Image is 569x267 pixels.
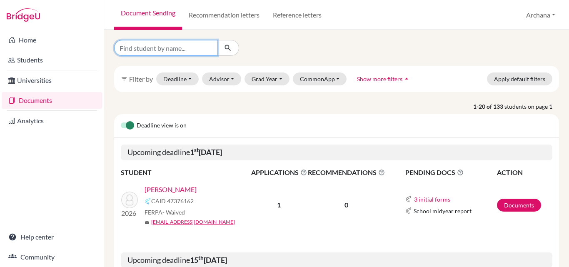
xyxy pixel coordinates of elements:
[357,75,402,82] span: Show more filters
[145,220,150,225] span: mail
[497,199,541,212] a: Documents
[522,7,559,23] button: Archana
[473,102,504,111] strong: 1-20 of 133
[202,72,242,85] button: Advisor
[198,255,204,261] sup: th
[151,197,194,205] span: CAID 47376162
[129,75,153,83] span: Filter by
[293,72,347,85] button: CommonApp
[2,229,102,245] a: Help center
[162,209,185,216] span: - Waived
[194,147,199,153] sup: st
[245,72,289,85] button: Grad Year
[277,201,281,209] b: 1
[350,72,418,85] button: Show more filtersarrow_drop_up
[308,167,385,177] span: RECOMMENDATIONS
[190,147,222,157] b: 1 [DATE]
[405,196,412,202] img: Common App logo
[7,8,40,22] img: Bridge-U
[497,167,552,178] th: ACTION
[405,167,497,177] span: PENDING DOCS
[405,207,412,214] img: Common App logo
[2,249,102,265] a: Community
[114,40,217,56] input: Find student by name...
[121,75,127,82] i: filter_list
[137,121,187,131] span: Deadline view is on
[190,255,227,265] b: 15 [DATE]
[121,145,552,160] h5: Upcoming deadline
[414,195,451,204] button: 3 initial forms
[145,208,185,217] span: FERPA
[121,192,138,208] img: chadda, saanvi
[308,200,385,210] p: 0
[156,72,199,85] button: Deadline
[121,208,138,218] p: 2026
[504,102,559,111] span: students on page 1
[145,185,197,195] a: [PERSON_NAME]
[414,207,472,215] span: School midyear report
[145,198,151,205] img: Common App logo
[121,167,251,178] th: STUDENT
[487,72,552,85] button: Apply default filters
[151,218,235,226] a: [EMAIL_ADDRESS][DOMAIN_NAME]
[402,75,411,83] i: arrow_drop_up
[2,72,102,89] a: Universities
[2,52,102,68] a: Students
[2,112,102,129] a: Analytics
[2,32,102,48] a: Home
[2,92,102,109] a: Documents
[251,167,307,177] span: APPLICATIONS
